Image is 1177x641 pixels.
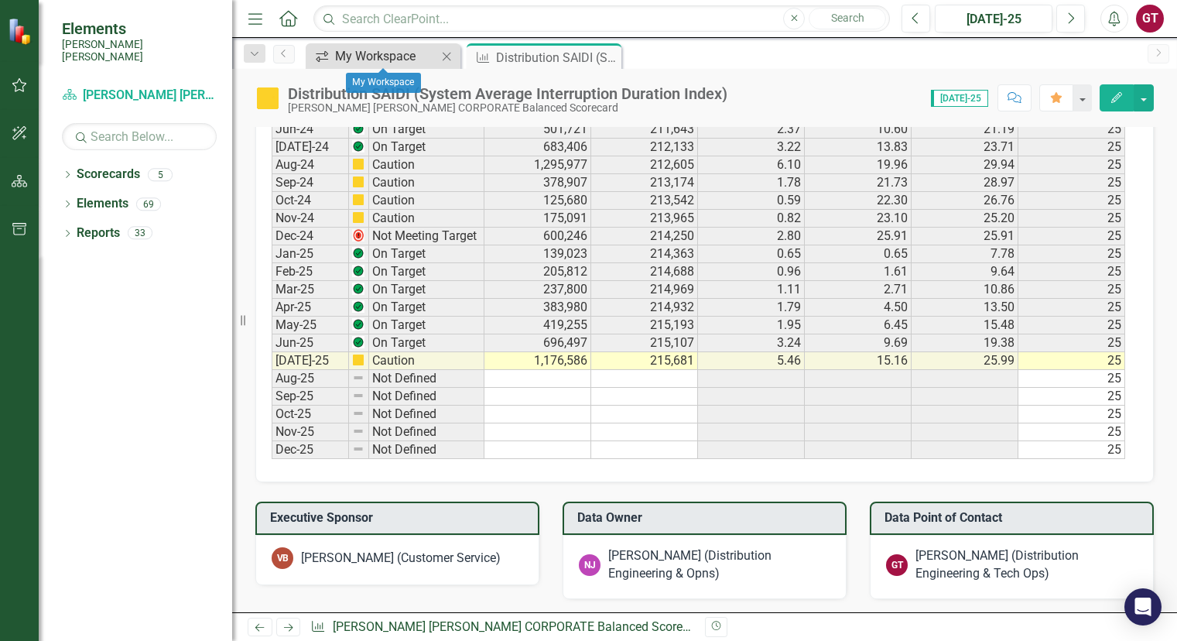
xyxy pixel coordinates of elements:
td: 2.71 [805,281,912,299]
td: Nov-24 [272,210,349,228]
td: 25 [1018,121,1125,139]
td: Aug-24 [272,156,349,174]
td: 7.78 [912,245,1018,263]
td: 125,680 [484,192,591,210]
span: Search [831,12,864,24]
td: 25 [1018,281,1125,299]
td: 214,688 [591,263,698,281]
div: Distribution SAIDI (System Average Interruption Duration Index) [496,48,618,67]
td: 25 [1018,245,1125,263]
td: 1.95 [698,317,805,334]
img: Z [352,336,364,348]
td: Apr-25 [272,299,349,317]
td: 0.65 [805,245,912,263]
td: Aug-25 [272,370,349,388]
img: Z [352,140,364,153]
td: 214,250 [591,228,698,245]
img: Z [352,122,364,135]
td: 212,133 [591,139,698,156]
td: 212,605 [591,156,698,174]
td: 15.16 [805,352,912,370]
td: 0.59 [698,192,805,210]
a: Scorecards [77,166,140,183]
img: Z [352,300,364,313]
td: 683,406 [484,139,591,156]
div: GT [886,554,908,576]
td: 214,969 [591,281,698,299]
img: Z [352,318,364,331]
td: 205,812 [484,263,591,281]
td: Sep-24 [272,174,349,192]
td: Sep-25 [272,388,349,406]
td: Not Defined [369,388,484,406]
td: 25 [1018,352,1125,370]
td: On Target [369,121,484,139]
button: [DATE]-25 [935,5,1052,33]
td: 19.38 [912,334,1018,352]
div: VB [272,547,293,569]
td: On Target [369,245,484,263]
td: 25 [1018,210,1125,228]
td: 237,800 [484,281,591,299]
td: 501,721 [484,121,591,139]
td: 25 [1018,423,1125,441]
img: 8DAGhfEEPCf229AAAAAElFTkSuQmCC [352,425,364,437]
td: 25 [1018,263,1125,281]
td: [DATE]-25 [272,352,349,370]
td: 9.64 [912,263,1018,281]
img: cBAA0RP0Y6D5n+AAAAAElFTkSuQmCC [352,194,364,206]
td: 25 [1018,406,1125,423]
td: Oct-25 [272,406,349,423]
td: 21.19 [912,121,1018,139]
img: ClearPoint Strategy [7,16,36,46]
td: 2.37 [698,121,805,139]
td: 213,174 [591,174,698,192]
td: 214,363 [591,245,698,263]
td: Dec-25 [272,441,349,459]
h3: Data Owner [577,511,837,525]
div: [PERSON_NAME] (Customer Service) [301,550,501,567]
div: My Workspace [346,73,421,93]
div: » » [310,619,693,636]
td: 25 [1018,156,1125,174]
td: 9.69 [805,334,912,352]
small: [PERSON_NAME] [PERSON_NAME] [62,38,217,63]
td: 0.65 [698,245,805,263]
td: 25 [1018,317,1125,334]
td: Not Defined [369,406,484,423]
td: Caution [369,192,484,210]
a: Reports [77,225,120,242]
td: Not Defined [369,441,484,459]
td: On Target [369,299,484,317]
td: 214,932 [591,299,698,317]
a: [PERSON_NAME] [PERSON_NAME] CORPORATE Balanced Scorecard [333,619,707,634]
td: 383,980 [484,299,591,317]
td: 25 [1018,174,1125,192]
td: 25 [1018,370,1125,388]
td: 13.50 [912,299,1018,317]
img: 2Q== [352,229,364,242]
div: Distribution SAIDI (System Average Interruption Duration Index) [288,85,727,102]
div: [PERSON_NAME] [PERSON_NAME] CORPORATE Balanced Scorecard [288,102,727,114]
button: GT [1136,5,1164,33]
td: 419,255 [484,317,591,334]
td: Jan-25 [272,245,349,263]
td: 21.73 [805,174,912,192]
td: 25.99 [912,352,1018,370]
td: Caution [369,210,484,228]
td: 211,643 [591,121,698,139]
img: 8DAGhfEEPCf229AAAAAElFTkSuQmCC [352,372,364,384]
td: On Target [369,263,484,281]
img: 8DAGhfEEPCf229AAAAAElFTkSuQmCC [352,407,364,420]
td: 1.78 [698,174,805,192]
td: [DATE]-24 [272,139,349,156]
a: My Workspace [310,46,437,66]
td: 696,497 [484,334,591,352]
td: 25 [1018,228,1125,245]
img: cBAA0RP0Y6D5n+AAAAAElFTkSuQmCC [352,354,364,366]
td: 0.82 [698,210,805,228]
td: 15.48 [912,317,1018,334]
td: 1,176,586 [484,352,591,370]
td: 2.80 [698,228,805,245]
